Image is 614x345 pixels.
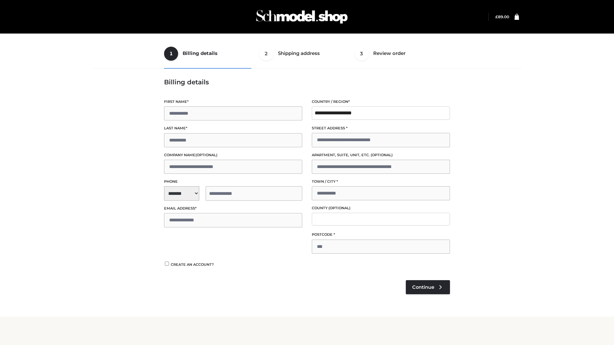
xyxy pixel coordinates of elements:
[164,78,450,86] h3: Billing details
[164,262,170,266] input: Create an account?
[164,205,302,211] label: Email address
[312,232,450,238] label: Postcode
[312,205,450,211] label: County
[312,152,450,158] label: Apartment, suite, unit, etc.
[164,125,302,131] label: Last name
[412,284,434,290] span: Continue
[254,4,350,29] img: Schmodel Admin 964
[164,152,302,158] label: Company name
[164,99,302,105] label: First name
[164,179,302,185] label: Phone
[312,99,450,105] label: Country / Region
[171,262,214,267] span: Create an account?
[495,14,498,19] span: £
[495,14,509,19] a: £89.00
[328,206,350,210] span: (optional)
[195,153,217,157] span: (optional)
[312,179,450,185] label: Town / City
[495,14,509,19] bdi: 89.00
[371,153,393,157] span: (optional)
[406,280,450,294] a: Continue
[312,125,450,131] label: Street address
